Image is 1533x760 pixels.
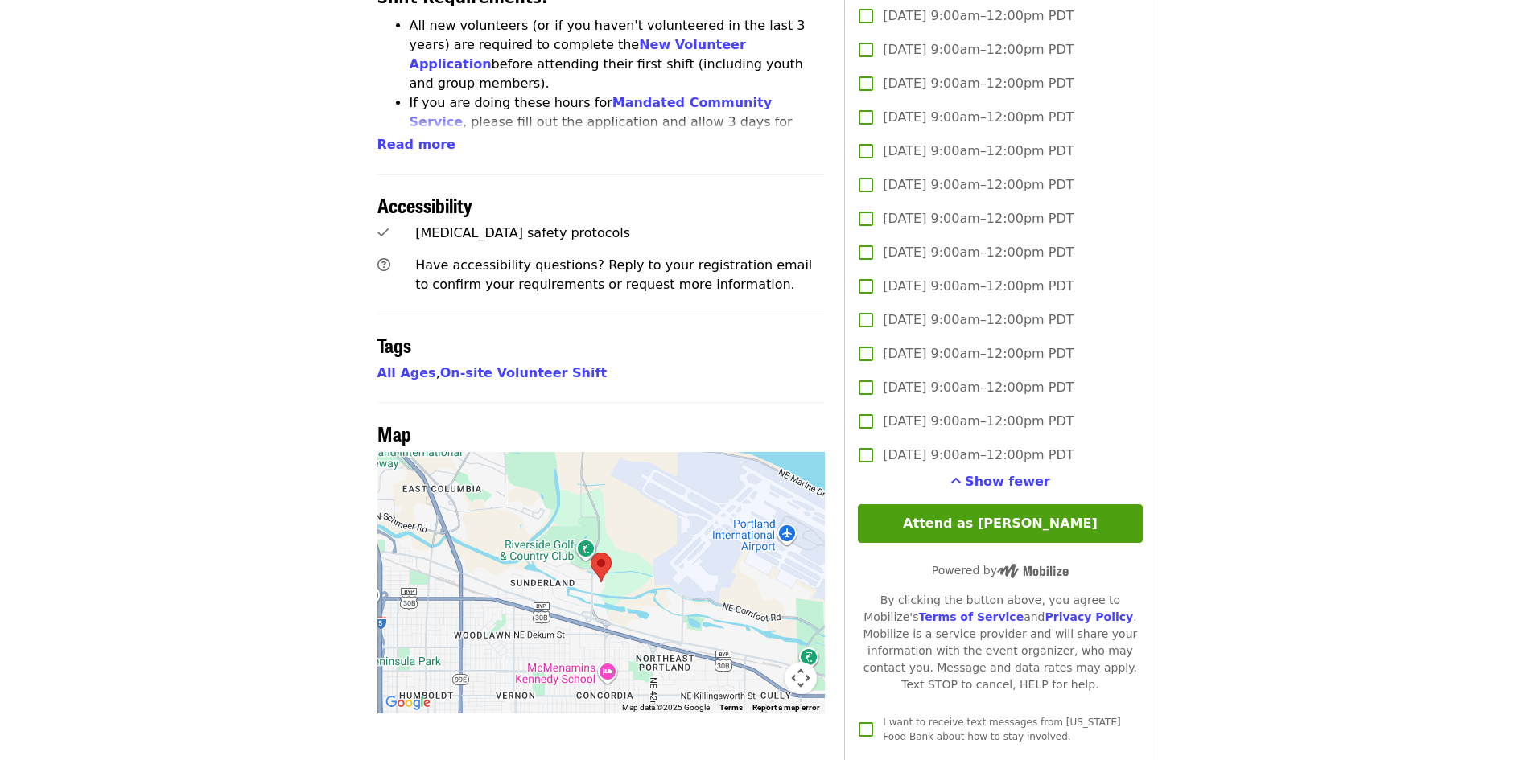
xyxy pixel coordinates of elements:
[883,717,1120,742] span: I want to receive text messages from [US_STATE] Food Bank about how to stay involved.
[883,175,1074,195] span: [DATE] 9:00am–12:00pm PDT
[950,472,1050,491] button: See more timeslots
[410,93,826,170] li: If you are doing these hours for , please fill out the application and allow 3 days for approval....
[883,412,1074,431] span: [DATE] 9:00am–12:00pm PDT
[883,378,1074,397] span: [DATE] 9:00am–12:00pm PDT
[381,692,435,713] a: Open this area in Google Maps (opens a new window)
[883,108,1074,127] span: [DATE] 9:00am–12:00pm PDT
[883,40,1074,60] span: [DATE] 9:00am–12:00pm PDT
[377,365,440,380] span: ,
[719,703,743,712] a: Terms (opens in new tab)
[858,504,1142,543] button: Attend as [PERSON_NAME]
[1045,610,1133,623] a: Privacy Policy
[440,365,607,380] a: On-site Volunteer Shift
[883,6,1074,26] span: [DATE] 9:00am–12:00pm PDT
[965,474,1050,489] span: Show fewer
[883,344,1074,364] span: [DATE] 9:00am–12:00pm PDT
[883,209,1074,228] span: [DATE] 9:00am–12:00pm PDT
[883,74,1074,93] span: [DATE] 9:00am–12:00pm PDT
[858,592,1142,693] div: By clicking the button above, you agree to Mobilize's and . Mobilize is a service provider and wi...
[410,16,826,93] li: All new volunteers (or if you haven't volunteered in the last 3 years) are required to complete t...
[883,446,1074,465] span: [DATE] 9:00am–12:00pm PDT
[415,224,825,243] div: [MEDICAL_DATA] safety protocols
[377,191,472,219] span: Accessibility
[377,135,455,154] button: Read more
[415,257,812,292] span: Have accessibility questions? Reply to your registration email to confirm your requirements or re...
[377,419,411,447] span: Map
[377,225,389,240] i: check icon
[883,310,1074,330] span: [DATE] 9:00am–12:00pm PDT
[932,564,1069,577] span: Powered by
[918,610,1024,623] a: Terms of Service
[377,137,455,152] span: Read more
[622,703,710,712] span: Map data ©2025 Google
[377,365,436,380] a: All Ages
[883,277,1074,296] span: [DATE] 9:00am–12:00pm PDT
[410,37,746,72] a: New Volunteer Application
[381,692,435,713] img: Google
[377,331,411,359] span: Tags
[997,564,1069,578] img: Powered by Mobilize
[377,257,390,273] i: question-circle icon
[883,243,1074,262] span: [DATE] 9:00am–12:00pm PDT
[883,142,1074,161] span: [DATE] 9:00am–12:00pm PDT
[785,662,817,694] button: Map camera controls
[752,703,820,712] a: Report a map error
